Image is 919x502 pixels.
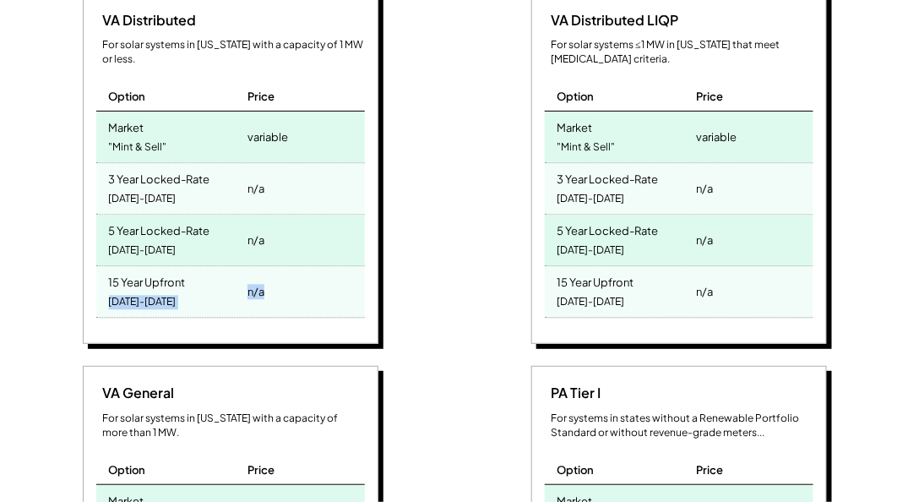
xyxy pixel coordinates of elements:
div: "Mint & Sell" [557,136,616,159]
div: PA Tier I [545,384,601,402]
div: 15 Year Upfront [557,270,634,290]
div: [DATE]-[DATE] [109,291,177,314]
div: n/a [247,177,264,200]
div: [DATE]-[DATE] [109,239,177,262]
div: n/a [247,280,264,303]
div: variable [247,125,288,149]
div: [DATE]-[DATE] [109,188,177,210]
div: VA General [96,384,175,402]
div: For systems in states without a Renewable Portfolio Standard or without revenue-grade meters... [552,412,813,440]
div: [DATE]-[DATE] [557,239,625,262]
div: [DATE]-[DATE] [557,291,625,314]
div: Option [557,462,595,477]
div: "Mint & Sell" [109,136,167,159]
div: Option [109,89,146,104]
div: 3 Year Locked-Rate [109,167,210,187]
div: [DATE]-[DATE] [557,188,625,210]
div: n/a [696,280,713,303]
div: 15 Year Upfront [109,270,186,290]
div: VA Distributed [96,11,197,30]
div: VA Distributed LIQP [545,11,679,30]
div: 5 Year Locked-Rate [557,219,659,238]
div: Option [557,89,595,104]
div: For solar systems in [US_STATE] with a capacity of more than 1 MW. [103,412,365,440]
div: n/a [247,228,264,252]
div: Price [247,89,275,104]
div: Price [247,462,275,477]
div: For solar systems in [US_STATE] with a capacity of 1 MW or less. [103,38,365,67]
div: 3 Year Locked-Rate [557,167,659,187]
div: n/a [696,228,713,252]
div: 5 Year Locked-Rate [109,219,210,238]
div: Price [696,89,723,104]
div: Market [109,116,144,135]
div: variable [696,125,737,149]
div: For solar systems ≤1 MW in [US_STATE] that meet [MEDICAL_DATA] criteria. [552,38,813,67]
div: Option [109,462,146,477]
div: Market [557,116,593,135]
div: Price [696,462,723,477]
div: n/a [696,177,713,200]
